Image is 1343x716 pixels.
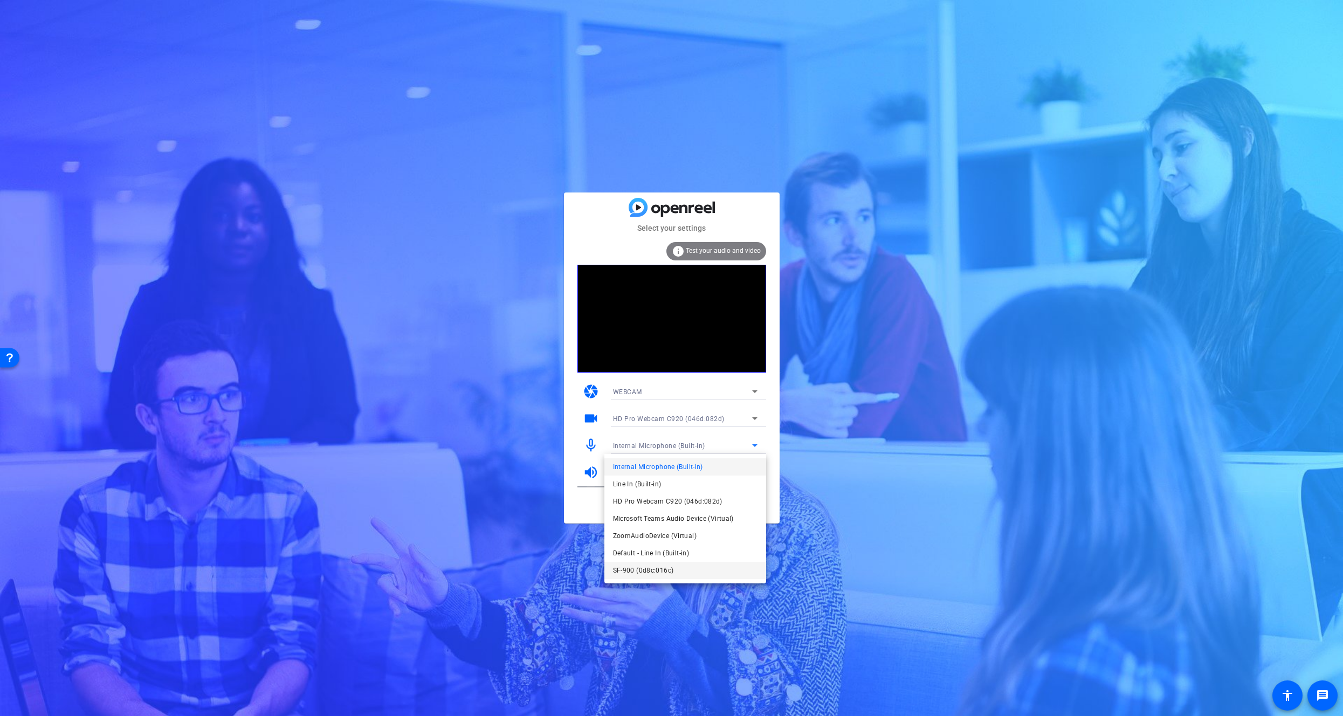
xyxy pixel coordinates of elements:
span: Default - Line In (Built-in) [613,547,690,560]
span: ZoomAudioDevice (Virtual) [613,529,697,542]
span: SF-900 (0d8c:016c) [613,564,674,577]
span: Microsoft Teams Audio Device (Virtual) [613,512,734,525]
span: Internal Microphone (Built-in) [613,460,703,473]
span: Line In (Built-in) [613,478,662,491]
span: HD Pro Webcam C920 (046d:082d) [613,495,722,508]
